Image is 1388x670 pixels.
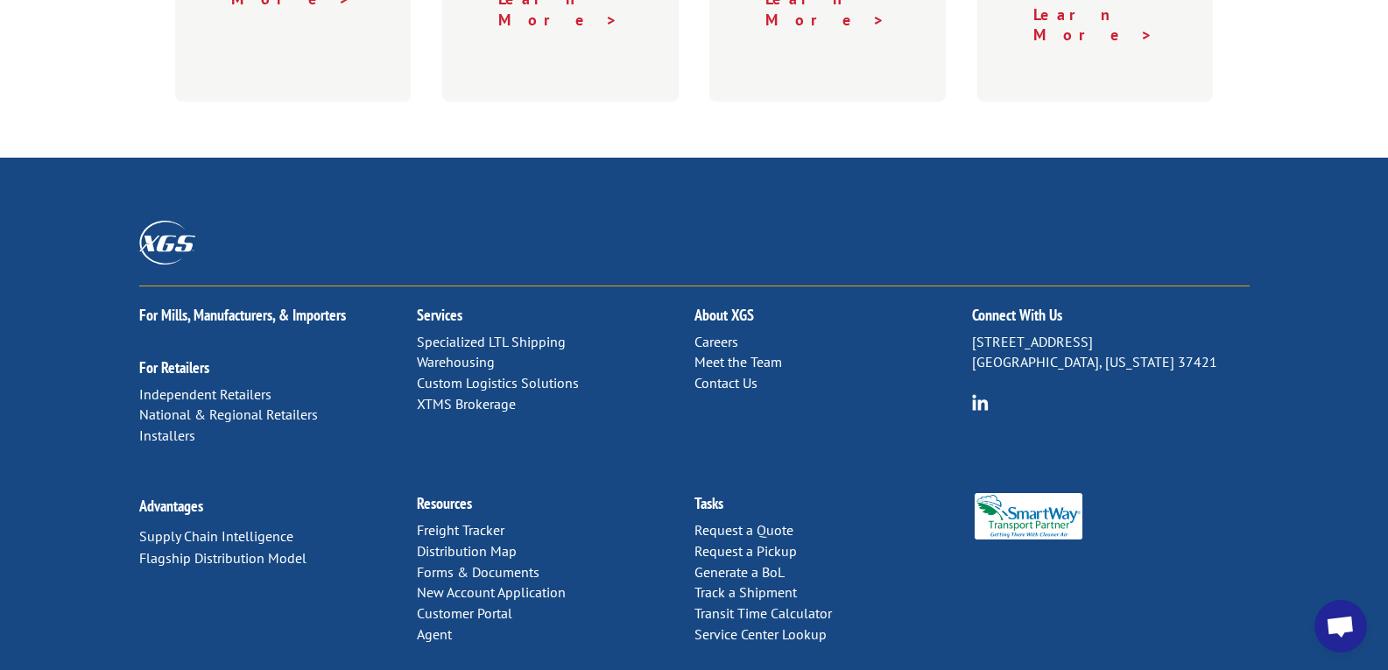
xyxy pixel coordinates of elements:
[417,583,566,601] a: New Account Application
[694,583,797,601] a: Track a Shipment
[417,542,517,560] a: Distribution Map
[139,496,203,516] a: Advantages
[1033,4,1153,46] a: Learn More >
[417,305,462,325] a: Services
[139,357,209,377] a: For Retailers
[694,604,832,622] a: Transit Time Calculator
[417,521,504,539] a: Freight Tracker
[694,374,757,391] a: Contact Us
[139,385,271,403] a: Independent Retailers
[417,563,539,581] a: Forms & Documents
[972,332,1250,374] p: [STREET_ADDRESS] [GEOGRAPHIC_DATA], [US_STATE] 37421
[139,305,346,325] a: For Mills, Manufacturers, & Importers
[417,604,512,622] a: Customer Portal
[417,395,516,413] a: XTMS Brokerage
[694,333,738,350] a: Careers
[694,496,972,520] h2: Tasks
[694,542,797,560] a: Request a Pickup
[694,625,827,643] a: Service Center Lookup
[139,527,293,545] a: Supply Chain Intelligence
[417,333,566,350] a: Specialized LTL Shipping
[972,493,1085,540] img: Smartway_Logo
[694,563,785,581] a: Generate a BoL
[139,221,195,264] img: XGS_Logos_ALL_2024_All_White
[139,427,195,444] a: Installers
[694,305,754,325] a: About XGS
[972,394,989,411] img: group-6
[139,406,318,423] a: National & Regional Retailers
[417,625,452,643] a: Agent
[694,521,793,539] a: Request a Quote
[694,353,782,370] a: Meet the Team
[1314,600,1367,652] a: Open chat
[417,374,579,391] a: Custom Logistics Solutions
[417,493,472,513] a: Resources
[972,307,1250,332] h2: Connect With Us
[417,353,495,370] a: Warehousing
[139,549,306,567] a: Flagship Distribution Model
